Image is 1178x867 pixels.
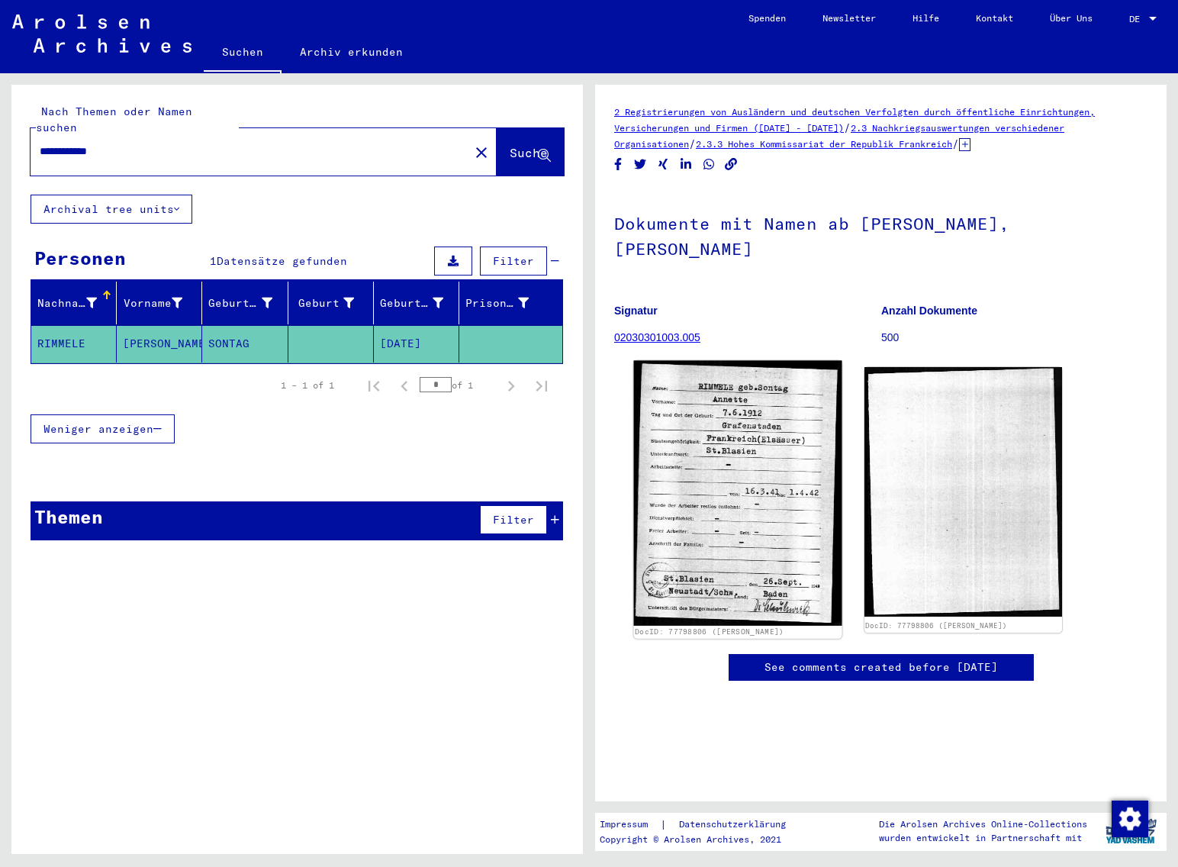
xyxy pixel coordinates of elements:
[1102,812,1160,850] img: yv_logo.png
[881,330,1147,346] p: 500
[204,34,282,73] a: Suchen
[117,282,202,324] mat-header-cell: Vorname
[614,305,658,317] b: Signatur
[1112,801,1148,837] img: Zustimmung ändern
[31,325,117,363] mat-cell: RIMMELE
[678,155,694,174] button: Share on LinkedIn
[1129,14,1146,24] span: DE
[881,305,977,317] b: Anzahl Dokumente
[614,331,700,343] a: 02030301003.005
[497,128,564,176] button: Suche
[459,282,562,324] mat-header-cell: Prisoner #
[689,137,696,150] span: /
[632,155,649,174] button: Share on Twitter
[526,370,557,401] button: Last page
[37,291,116,315] div: Nachname
[34,244,126,272] div: Personen
[879,817,1087,831] p: Die Arolsen Archives Online-Collections
[496,370,526,401] button: Next page
[600,833,804,846] p: Copyright © Arolsen Archives, 2021
[380,295,443,311] div: Geburtsdatum
[31,282,117,324] mat-header-cell: Nachname
[466,137,497,167] button: Clear
[879,831,1087,845] p: wurden entwickelt in Partnerschaft mit
[600,817,804,833] div: |
[952,137,959,150] span: /
[614,106,1095,134] a: 2 Registrierungen von Ausländern und deutschen Verfolgten durch öffentliche Einrichtungen, Versic...
[123,295,182,311] div: Vorname
[465,295,529,311] div: Prisoner #
[634,361,842,626] img: 001.jpg
[865,621,1007,630] a: DocID: 77798806 ([PERSON_NAME])
[844,121,851,134] span: /
[614,189,1147,281] h1: Dokumente mit Namen ab [PERSON_NAME], [PERSON_NAME]
[472,143,491,162] mat-icon: close
[210,254,217,268] span: 1
[374,282,459,324] mat-header-cell: Geburtsdatum
[36,105,192,134] mat-label: Nach Themen oder Namen suchen
[282,34,421,70] a: Archiv erkunden
[701,155,717,174] button: Share on WhatsApp
[600,817,660,833] a: Impressum
[288,282,374,324] mat-header-cell: Geburt‏
[635,627,784,637] a: DocID: 77798806 ([PERSON_NAME])
[281,379,334,392] div: 1 – 1 of 1
[667,817,804,833] a: Datenschutzerklärung
[117,325,202,363] mat-cell: [PERSON_NAME]
[389,370,420,401] button: Previous page
[294,295,354,311] div: Geburt‏
[465,291,548,315] div: Prisoner #
[480,247,547,276] button: Filter
[208,291,291,315] div: Geburtsname
[655,155,671,174] button: Share on Xing
[374,325,459,363] mat-cell: [DATE]
[208,295,272,311] div: Geburtsname
[202,325,288,363] mat-cell: SONTAG
[480,505,547,534] button: Filter
[37,295,97,311] div: Nachname
[12,15,192,53] img: Arolsen_neg.svg
[510,145,548,160] span: Suche
[1111,800,1147,836] div: Zustimmung ändern
[123,291,201,315] div: Vorname
[420,378,496,392] div: of 1
[493,254,534,268] span: Filter
[723,155,739,174] button: Copy link
[696,138,952,150] a: 2.3.3 Hohes Kommissariat der Republik Frankreich
[359,370,389,401] button: First page
[31,414,175,443] button: Weniger anzeigen
[764,659,998,675] a: See comments created before [DATE]
[31,195,192,224] button: Archival tree units
[294,291,373,315] div: Geburt‏
[380,291,462,315] div: Geburtsdatum
[610,155,626,174] button: Share on Facebook
[493,513,534,527] span: Filter
[43,422,153,436] span: Weniger anzeigen
[217,254,347,268] span: Datensätze gefunden
[864,367,1063,616] img: 002.jpg
[34,503,103,530] div: Themen
[202,282,288,324] mat-header-cell: Geburtsname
